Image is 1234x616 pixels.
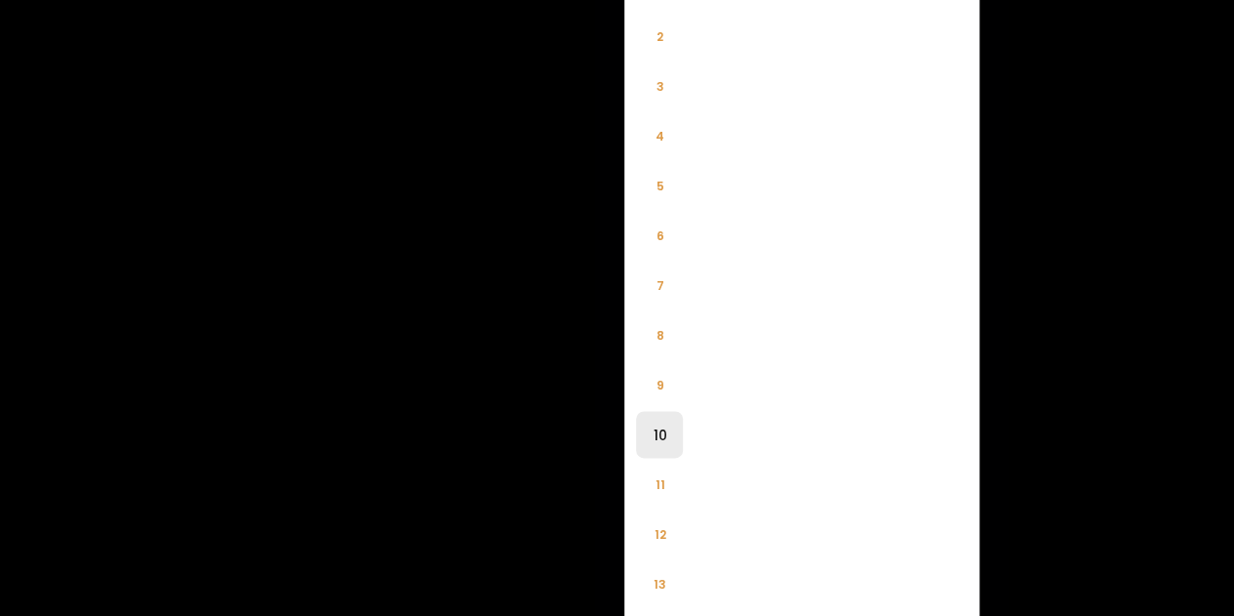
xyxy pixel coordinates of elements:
li: 3 [636,62,683,109]
li: 11 [636,461,683,508]
li: 4 [636,112,683,159]
li: 12 [636,511,683,557]
li: 6 [636,212,683,259]
li: 8 [636,311,683,358]
li: 5 [636,162,683,209]
li: 9 [636,361,683,408]
li: 7 [636,262,683,308]
li: 2 [636,13,683,60]
li: 10 [636,411,683,458]
li: 13 [636,560,683,607]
